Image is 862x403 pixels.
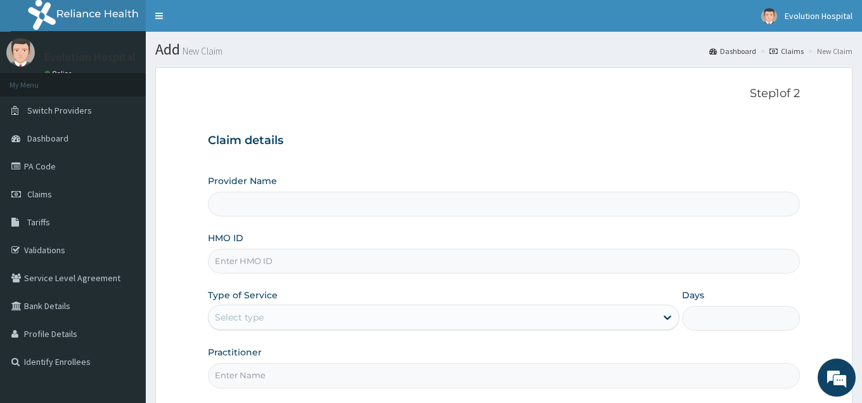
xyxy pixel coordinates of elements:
[208,289,278,301] label: Type of Service
[180,46,222,56] small: New Claim
[805,46,852,56] li: New Claim
[155,41,852,58] h1: Add
[215,311,264,324] div: Select type
[682,289,704,301] label: Days
[27,133,68,144] span: Dashboard
[208,175,277,187] label: Provider Name
[785,10,852,22] span: Evolution Hospital
[208,249,799,274] input: Enter HMO ID
[27,105,92,116] span: Switch Providers
[208,346,262,359] label: Practitioner
[208,87,799,101] p: Step 1 of 2
[27,188,52,200] span: Claims
[6,38,35,67] img: User Image
[709,46,756,56] a: Dashboard
[44,51,136,63] p: Evolution Hospital
[208,363,799,388] input: Enter Name
[208,232,243,244] label: HMO ID
[761,8,777,24] img: User Image
[27,216,50,228] span: Tariffs
[208,134,799,148] h3: Claim details
[44,69,75,78] a: Online
[769,46,804,56] a: Claims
